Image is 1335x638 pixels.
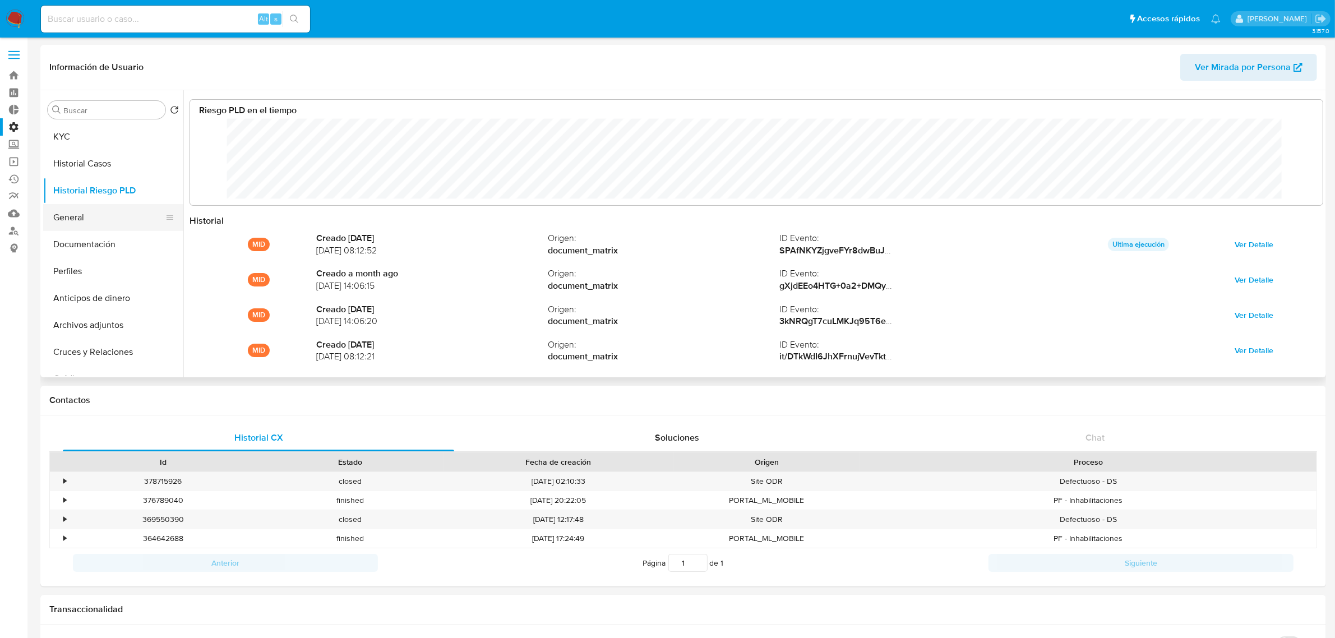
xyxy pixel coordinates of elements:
[63,514,66,525] div: •
[73,554,378,572] button: Anterior
[673,529,860,548] div: PORTAL_ML_MOBILE
[43,177,183,204] button: Historial Riesgo PLD
[681,456,852,468] div: Origen
[264,456,435,468] div: Estado
[444,491,673,510] div: [DATE] 20:22:05
[316,315,548,327] span: [DATE] 14:06:20
[988,554,1294,572] button: Siguiente
[643,554,724,572] span: Página de
[70,510,256,529] div: 369550390
[548,280,779,292] strong: document_matrix
[190,214,224,227] strong: Historial
[779,244,1238,257] strong: SPAfNKYZjgveFYr8dwBuJ8wL9LJ4eXMSmNFsd9WCejjfMHXFPEc5bZa43PDjVh2yp+NmCHLGkGf3xLHAUxq1Zg==
[256,529,443,548] div: finished
[860,529,1316,548] div: PF - Inhabilitaciones
[779,303,1011,316] span: ID Evento :
[316,244,548,257] span: [DATE] 08:12:52
[1235,237,1273,252] span: Ver Detalle
[316,232,548,244] strong: Creado [DATE]
[1227,306,1281,324] button: Ver Detalle
[451,456,666,468] div: Fecha de creación
[256,510,443,529] div: closed
[63,495,66,506] div: •
[49,604,1317,615] h1: Transaccionalidad
[248,273,270,286] p: MID
[779,315,1230,327] strong: 3kNRQgT7cuLMKJq95T6e9Eag1Rw+FJfDOX8gUsUQF1hVVV9KAieeZVuV8Ugtyg+tniktc0eTm+XmnW2f03tL7w==
[52,105,61,114] button: Buscar
[63,476,66,487] div: •
[1137,13,1200,25] span: Accesos rápidos
[548,339,779,351] span: Origen :
[779,279,1227,292] strong: gXjdEEo4HTG+0a2+DMQytBvRyXAEZ0yqKpoZboD9uGhPGx1EzDx8GIwpxqJDh0wWjoxkbn48Miy5dDstYaHvig==
[1248,13,1311,24] p: santiago.sgreco@mercadolibre.com
[316,267,548,280] strong: Creado a month ago
[43,312,183,339] button: Archivos adjuntos
[256,472,443,491] div: closed
[1180,54,1317,81] button: Ver Mirada por Persona
[779,350,1229,363] strong: it/DTkWdI6JhXFrnujVevTktoDosHnNMdgERQuqcqziOJ6K80cUMDpr6hCmpIPH0CLlRENdzY630dEdQK/mAwA==
[1315,13,1327,25] a: Salir
[170,105,179,118] button: Volver al orden por defecto
[721,557,724,568] span: 1
[43,258,183,285] button: Perfiles
[1085,431,1105,444] span: Chat
[49,395,1317,406] h1: Contactos
[1235,343,1273,358] span: Ver Detalle
[43,366,183,392] button: Créditos
[63,105,161,115] input: Buscar
[70,491,256,510] div: 376789040
[779,267,1011,280] span: ID Evento :
[77,456,248,468] div: Id
[259,13,268,24] span: Alt
[43,231,183,258] button: Documentación
[673,510,860,529] div: Site ODR
[256,491,443,510] div: finished
[779,339,1011,351] span: ID Evento :
[248,238,270,251] p: MID
[70,472,256,491] div: 378715926
[868,456,1309,468] div: Proceso
[1195,54,1291,81] span: Ver Mirada por Persona
[1211,14,1221,24] a: Notificaciones
[444,529,673,548] div: [DATE] 17:24:49
[673,472,860,491] div: Site ODR
[234,431,283,444] span: Historial CX
[199,104,297,117] strong: Riesgo PLD en el tiempo
[248,308,270,322] p: MID
[548,350,779,363] strong: document_matrix
[316,339,548,351] strong: Creado [DATE]
[655,431,699,444] span: Soluciones
[41,12,310,26] input: Buscar usuario o caso...
[1227,271,1281,289] button: Ver Detalle
[673,491,860,510] div: PORTAL_ML_MOBILE
[860,510,1316,529] div: Defectuoso - DS
[43,123,183,150] button: KYC
[1235,272,1273,288] span: Ver Detalle
[1227,341,1281,359] button: Ver Detalle
[860,472,1316,491] div: Defectuoso - DS
[548,244,779,257] strong: document_matrix
[548,303,779,316] span: Origen :
[1108,238,1169,251] p: Ultima ejecución
[316,280,548,292] span: [DATE] 14:06:15
[283,11,306,27] button: search-icon
[274,13,278,24] span: s
[779,232,1011,244] span: ID Evento :
[316,350,548,363] span: [DATE] 08:12:21
[444,472,673,491] div: [DATE] 02:10:33
[43,285,183,312] button: Anticipos de dinero
[316,303,548,316] strong: Creado [DATE]
[70,529,256,548] div: 364642688
[43,150,183,177] button: Historial Casos
[548,232,779,244] span: Origen :
[1227,235,1281,253] button: Ver Detalle
[43,339,183,366] button: Cruces y Relaciones
[548,267,779,280] span: Origen :
[548,315,779,327] strong: document_matrix
[1235,307,1273,323] span: Ver Detalle
[860,491,1316,510] div: PF - Inhabilitaciones
[444,510,673,529] div: [DATE] 12:17:48
[248,344,270,357] p: MID
[63,533,66,544] div: •
[49,62,144,73] h1: Información de Usuario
